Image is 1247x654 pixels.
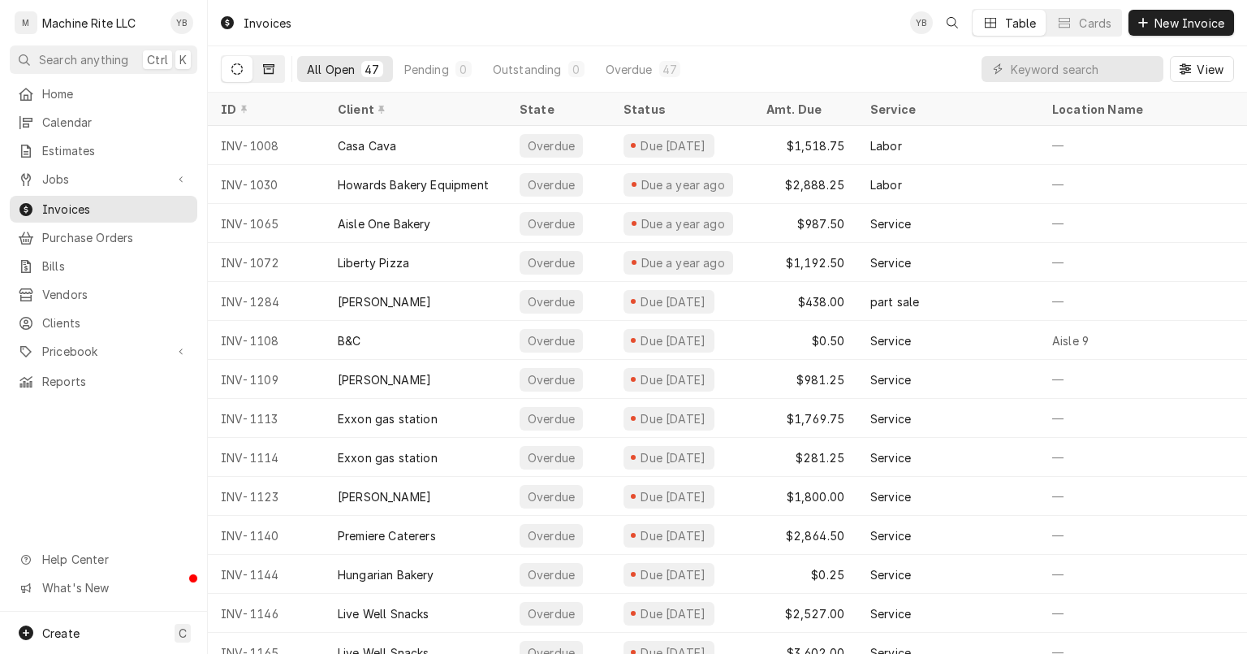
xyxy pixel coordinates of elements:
span: Purchase Orders [42,229,189,246]
div: Due [DATE] [639,371,708,388]
div: Due [DATE] [639,527,708,544]
a: Vendors [10,281,197,308]
div: Overdue [526,254,576,271]
div: YB [910,11,933,34]
div: State [520,101,598,118]
a: Calendar [10,109,197,136]
div: Exxon gas station [338,410,438,427]
div: Service [870,254,911,271]
span: Ctrl [147,51,168,68]
div: Due [DATE] [639,605,708,622]
div: $2,888.25 [753,165,857,204]
div: Exxon gas station [338,449,438,466]
div: INV-1109 [208,360,325,399]
div: Overdue [526,371,576,388]
a: Estimates [10,137,197,164]
div: ID [221,101,309,118]
div: Labor [870,137,902,154]
span: Clients [42,314,189,331]
div: Overdue [526,293,576,310]
div: Aisle One Bakery [338,215,431,232]
div: Overdue [526,410,576,427]
div: $981.25 [753,360,857,399]
div: Service [870,605,911,622]
div: Pending [404,61,449,78]
span: K [179,51,187,68]
span: Search anything [39,51,128,68]
div: Due a year ago [639,176,727,193]
div: Amt. Due [766,101,841,118]
div: INV-1108 [208,321,325,360]
div: $987.50 [753,204,857,243]
button: Search anythingCtrlK [10,45,197,74]
a: Bills [10,253,197,279]
div: Service [870,566,911,583]
div: Overdue [526,449,576,466]
div: INV-1065 [208,204,325,243]
a: Invoices [10,196,197,223]
div: Live Well Snacks [338,605,429,622]
a: Go to Help Center [10,546,197,573]
div: Machine Rite LLC's Avatar [15,11,37,34]
div: Due [DATE] [639,566,708,583]
div: 47 [365,61,379,78]
div: $438.00 [753,282,857,321]
div: YB [170,11,193,34]
div: INV-1030 [208,165,325,204]
div: 0 [459,61,468,78]
div: 0 [572,61,581,78]
div: Due a year ago [639,215,727,232]
div: Service [870,449,911,466]
span: Help Center [42,551,188,568]
div: Service [870,527,911,544]
div: Premiere Caterers [338,527,436,544]
div: [PERSON_NAME] [338,371,431,388]
div: INV-1284 [208,282,325,321]
div: Machine Rite LLC [42,15,136,32]
div: INV-1113 [208,399,325,438]
div: Overdue [526,527,576,544]
a: Go to Pricebook [10,338,197,365]
div: $0.50 [753,321,857,360]
a: Go to What's New [10,574,197,601]
a: Go to Jobs [10,166,197,193]
div: Due [DATE] [639,332,708,349]
div: $1,769.75 [753,399,857,438]
a: Reports [10,368,197,395]
div: Overdue [526,215,576,232]
div: Due [DATE] [639,137,708,154]
div: Overdue [526,137,576,154]
div: Service [870,410,911,427]
div: part sale [870,293,919,310]
div: INV-1144 [208,555,325,594]
div: Cards [1079,15,1111,32]
span: New Invoice [1151,15,1228,32]
div: All Open [307,61,355,78]
div: Due [DATE] [639,488,708,505]
div: Labor [870,176,902,193]
div: Due [DATE] [639,293,708,310]
div: INV-1114 [208,438,325,477]
div: Due [DATE] [639,410,708,427]
div: M [15,11,37,34]
div: Overdue [526,176,576,193]
div: INV-1146 [208,594,325,633]
div: Overdue [526,605,576,622]
input: Keyword search [1011,56,1155,82]
a: Home [10,80,197,107]
span: Invoices [42,201,189,218]
div: Client [338,101,490,118]
div: Aisle 9 [1052,332,1089,349]
span: C [179,625,187,642]
span: Create [42,626,80,640]
span: What's New [42,579,188,596]
button: Open search [939,10,965,36]
div: Casa Cava [338,137,396,154]
div: INV-1008 [208,126,325,165]
span: Home [42,85,189,102]
div: Table [1005,15,1037,32]
a: Purchase Orders [10,224,197,251]
div: INV-1072 [208,243,325,282]
div: Outstanding [493,61,562,78]
div: INV-1123 [208,477,325,516]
